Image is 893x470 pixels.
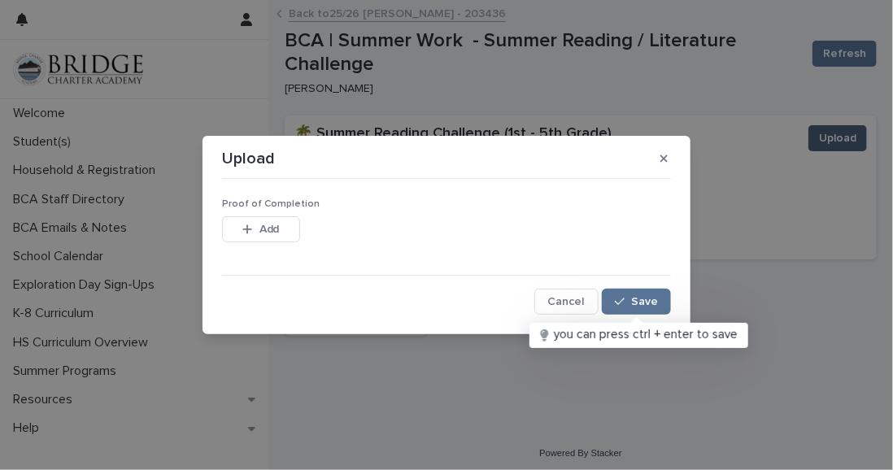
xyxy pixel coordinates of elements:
button: Save [602,289,671,315]
button: Cancel [534,289,599,315]
span: Save [631,296,658,307]
span: Proof of Completion [222,199,320,209]
span: Add [259,224,280,235]
p: Upload [222,149,275,168]
button: Add [222,216,300,242]
span: Cancel [548,296,585,307]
